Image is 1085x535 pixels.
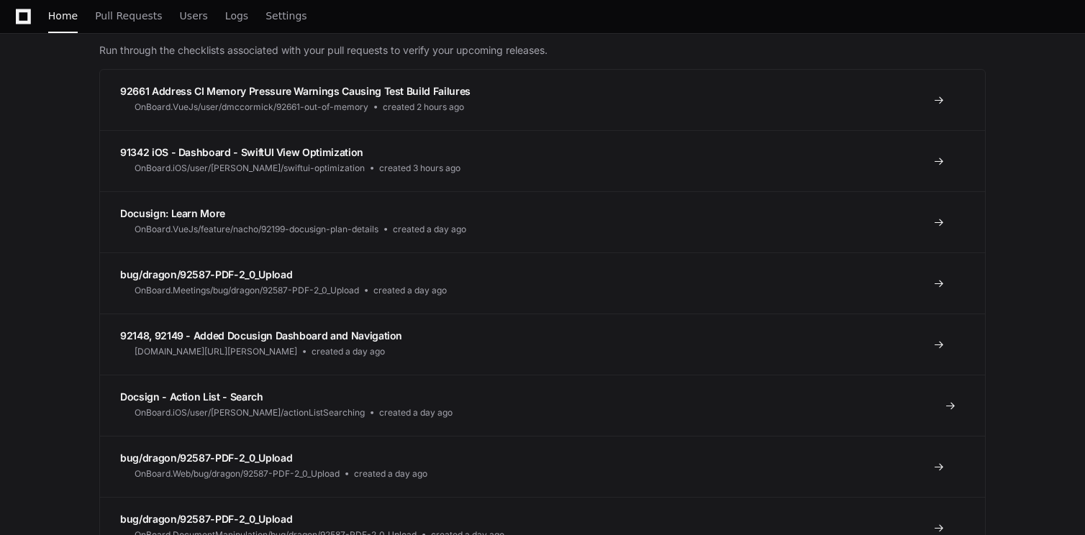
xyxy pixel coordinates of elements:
p: Run through the checklists associated with your pull requests to verify your upcoming releases. [99,43,986,58]
a: 92661 Address CI Memory Pressure Warnings Causing Test Build FailuresOnBoard.VueJs/user/dmccormic... [100,70,985,130]
span: OnBoard.Web/bug/dragon/92587-PDF-2_0_Upload [135,468,340,480]
span: [DOMAIN_NAME][URL][PERSON_NAME] [135,346,297,357]
span: Docsign - Action List - Search [120,390,263,403]
span: Home [48,12,78,20]
span: Pull Requests [95,12,162,20]
span: OnBoard.iOS/user/[PERSON_NAME]/swiftui-optimization [135,163,365,174]
a: 91342 iOS - Dashboard - SwiftUI View OptimizationOnBoard.iOS/user/[PERSON_NAME]/swiftui-optimizat... [100,130,985,191]
span: created 3 hours ago [379,163,460,174]
a: bug/dragon/92587-PDF-2_0_UploadOnBoard.Meetings/bug/dragon/92587-PDF-2_0_Uploadcreated a day ago [100,252,985,314]
span: Docusign: Learn More [120,207,225,219]
span: OnBoard.VueJs/user/dmccormick/92661-out-of-memory [135,101,368,113]
a: bug/dragon/92587-PDF-2_0_UploadOnBoard.Web/bug/dragon/92587-PDF-2_0_Uploadcreated a day ago [100,436,985,497]
span: bug/dragon/92587-PDF-2_0_Upload [120,513,292,525]
span: 91342 iOS - Dashboard - SwiftUI View Optimization [120,146,363,158]
a: Docsign - Action List - SearchOnBoard.iOS/user/[PERSON_NAME]/actionListSearchingcreated a day ago [100,375,985,436]
span: bug/dragon/92587-PDF-2_0_Upload [120,268,292,280]
a: 92148, 92149 - Added Docusign Dashboard and Navigation[DOMAIN_NAME][URL][PERSON_NAME]created a da... [100,314,985,375]
span: Users [180,12,208,20]
span: 92661 Address CI Memory Pressure Warnings Causing Test Build Failures [120,85,471,97]
span: OnBoard.Meetings/bug/dragon/92587-PDF-2_0_Upload [135,285,359,296]
span: 92148, 92149 - Added Docusign Dashboard and Navigation [120,329,402,342]
span: created a day ago [379,407,453,419]
span: created 2 hours ago [383,101,464,113]
span: created a day ago [373,285,447,296]
span: created a day ago [354,468,427,480]
span: created a day ago [312,346,385,357]
span: bug/dragon/92587-PDF-2_0_Upload [120,452,292,464]
a: Docusign: Learn MoreOnBoard.VueJs/feature/nacho/92199-docusign-plan-detailscreated a day ago [100,191,985,252]
span: OnBoard.VueJs/feature/nacho/92199-docusign-plan-details [135,224,378,235]
span: created a day ago [393,224,466,235]
span: Settings [265,12,307,20]
span: OnBoard.iOS/user/[PERSON_NAME]/actionListSearching [135,407,365,419]
span: Logs [225,12,248,20]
